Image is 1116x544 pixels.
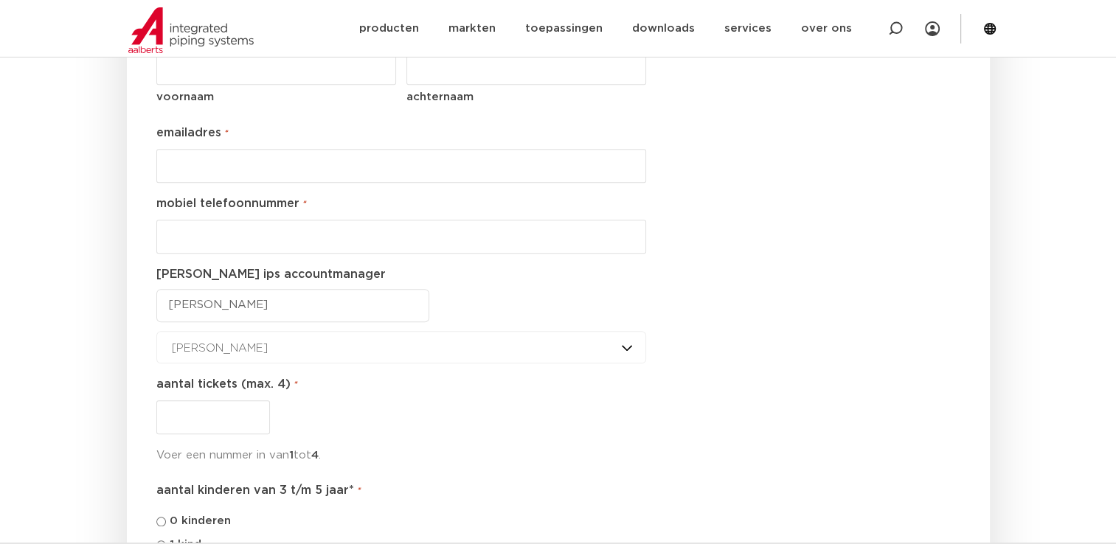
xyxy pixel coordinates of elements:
label: voornaam [156,85,397,106]
label: aantal tickets (max. 4) [156,375,297,394]
div: Voer een nummer in van tot . [156,434,647,467]
span: [PERSON_NAME] [172,343,268,354]
label: 0 kinderen [170,512,231,530]
label: emailadres [156,124,228,143]
strong: 1 [289,450,294,461]
strong: 4 [311,450,319,461]
label: mobiel telefoonnummer [156,195,306,214]
legend: aantal kinderen van 3 t/m 5 jaar* [156,479,647,503]
label: achternaam [406,85,647,106]
label: [PERSON_NAME] ips accountmanager [156,265,386,283]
